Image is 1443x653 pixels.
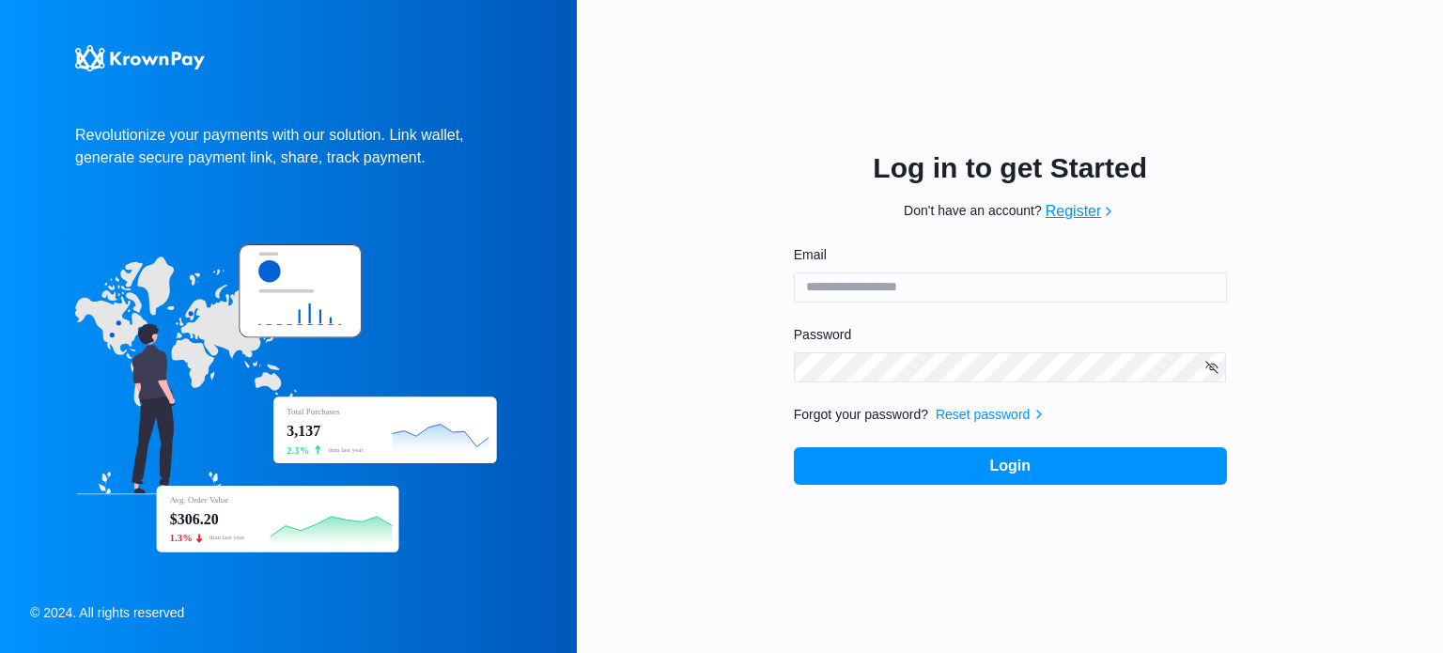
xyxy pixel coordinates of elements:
[75,244,502,558] img: hero-image
[936,405,1030,425] a: Reset password
[904,201,1042,221] p: Don't have an account?
[794,245,1216,265] label: Email
[75,45,205,71] img: KrownPay Logo
[1046,200,1102,223] a: Register
[873,147,1147,189] p: Log in to get Started
[794,325,1216,345] label: Password
[794,447,1227,485] button: Login
[794,405,928,425] p: Forgot your password?
[75,124,502,169] p: Revolutionize your payments with our solution. Link wallet, generate secure payment link, share, ...
[30,603,184,623] p: © 2024. All rights reserved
